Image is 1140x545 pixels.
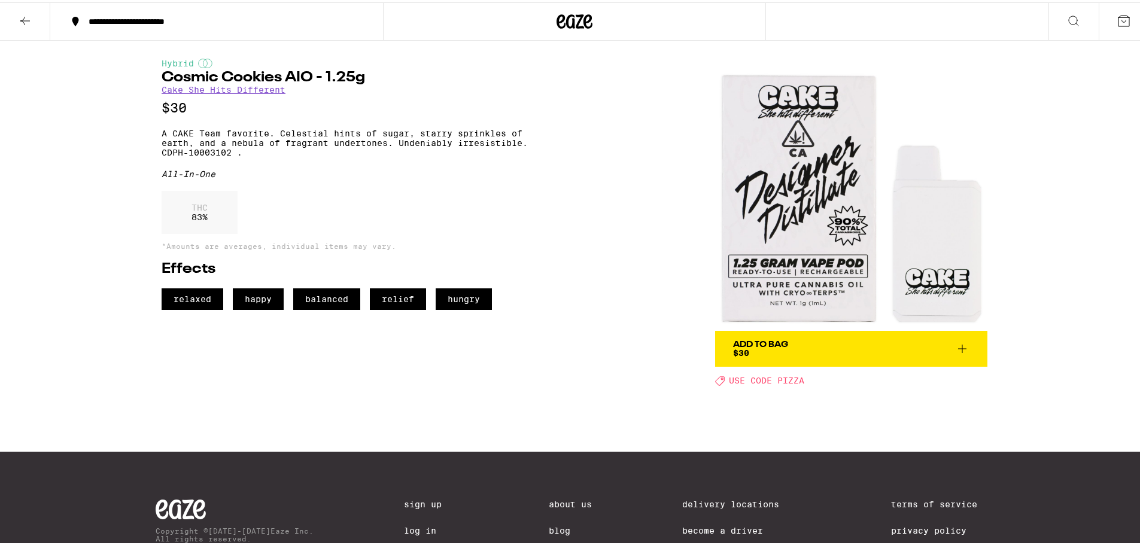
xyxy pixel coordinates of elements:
a: Cake She Hits Different [162,83,285,92]
span: relief [370,286,426,307]
span: balanced [293,286,360,307]
img: hybridColor.svg [198,56,212,66]
a: Delivery Locations [682,497,801,507]
p: THC [191,200,208,210]
a: Become a Driver [682,523,801,533]
span: USE CODE PIZZA [729,374,804,383]
p: $30 [162,98,533,113]
h2: Effects [162,260,533,274]
p: Copyright © [DATE]-[DATE] Eaze Inc. All rights reserved. [156,525,314,540]
div: All-In-One [162,167,533,176]
a: Blog [549,523,592,533]
div: Hybrid [162,56,533,66]
p: A CAKE Team favorite. Celestial hints of sugar, starry sprinkles of earth, and a nebula of fragra... [162,126,533,155]
a: Sign Up [404,497,458,507]
a: Log In [404,523,458,533]
img: Cake She Hits Different - Cosmic Cookies AIO - 1.25g [715,56,987,328]
span: happy [233,286,284,307]
span: relaxed [162,286,223,307]
div: 83 % [162,188,238,232]
h1: Cosmic Cookies AIO - 1.25g [162,68,533,83]
a: About Us [549,497,592,507]
a: Terms of Service [891,497,993,507]
button: Add To Bag$30 [715,328,987,364]
p: *Amounts are averages, individual items may vary. [162,240,533,248]
div: Add To Bag [733,338,788,346]
span: hungry [436,286,492,307]
a: Privacy Policy [891,523,993,533]
span: $30 [733,346,749,355]
span: Help [27,8,51,19]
